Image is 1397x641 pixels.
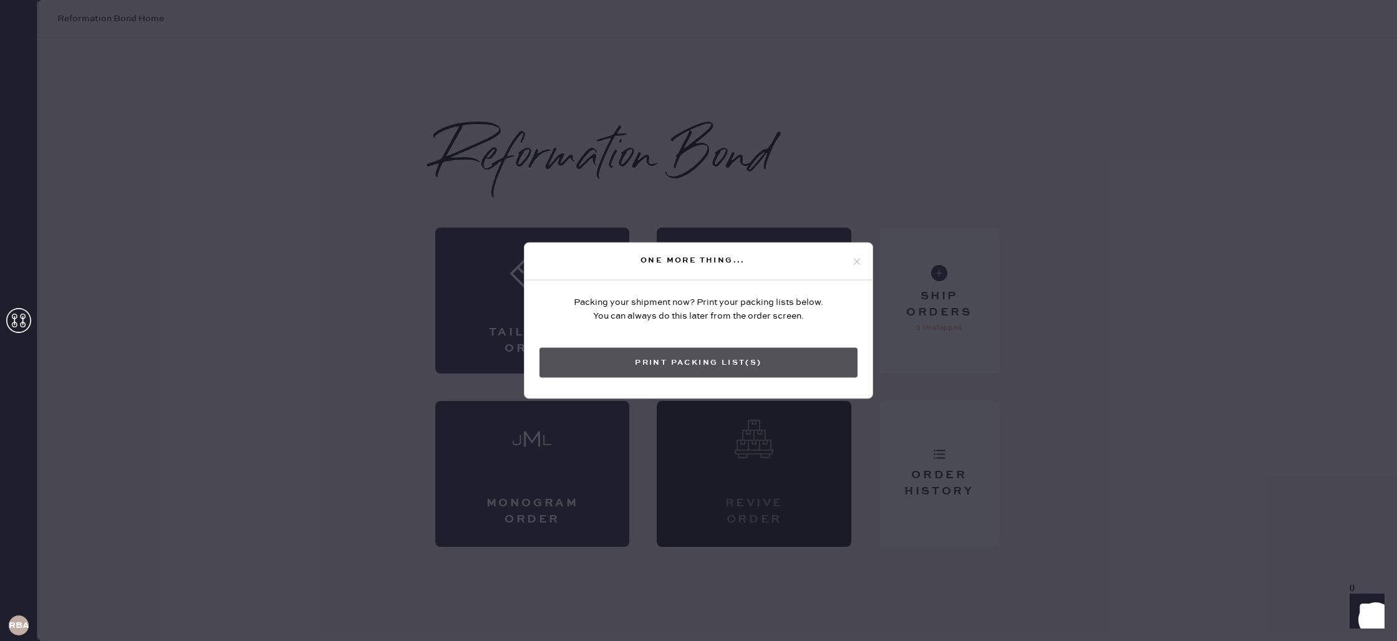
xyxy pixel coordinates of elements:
h3: RBA [9,621,29,630]
iframe: Front Chat [1338,585,1391,639]
div: One more thing... [534,253,851,267]
button: Print Packing List(s) [539,348,858,378]
div: Packing your shipment now? Print your packing lists below. You can always do this later from the ... [574,296,823,323]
